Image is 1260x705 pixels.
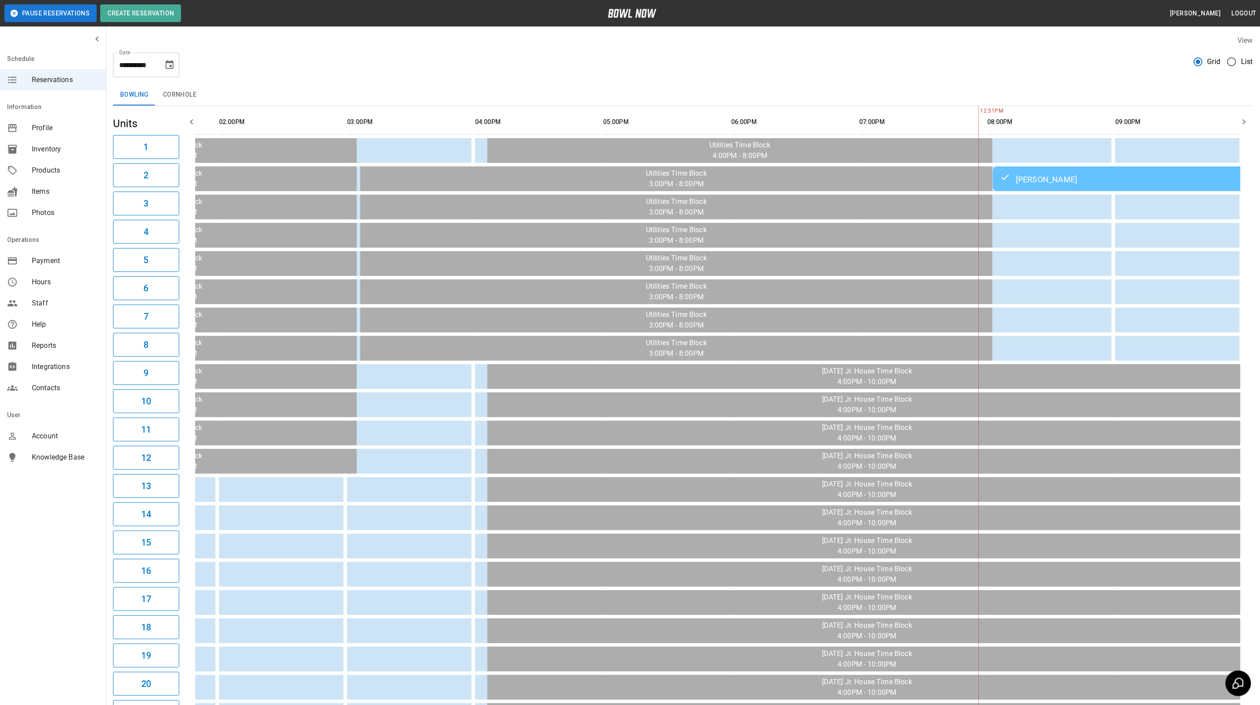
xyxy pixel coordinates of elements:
span: Staff [32,298,99,309]
span: Payment [32,256,99,266]
h6: 3 [143,196,148,211]
h6: 20 [141,677,151,691]
button: 15 [113,531,179,554]
button: 20 [113,672,179,696]
span: 12:51PM [978,107,981,116]
button: 18 [113,615,179,639]
span: List [1241,57,1253,67]
h6: 14 [141,507,151,521]
button: [PERSON_NAME] [1166,5,1224,22]
h6: 12 [141,451,151,465]
button: Create Reservation [100,4,181,22]
button: Choose date, selected date is Sep 30, 2025 [161,56,178,74]
div: inventory tabs [113,84,1253,106]
button: 10 [113,389,179,413]
button: Pause Reservations [4,4,97,22]
h6: 17 [141,592,151,606]
span: Contacts [32,383,99,393]
span: Hours [32,277,99,287]
h6: 18 [141,620,151,634]
h6: 8 [143,338,148,352]
button: 5 [113,248,179,272]
button: 13 [113,474,179,498]
h6: 10 [141,394,151,408]
button: Logout [1228,5,1260,22]
button: 1 [113,135,179,159]
span: Account [32,431,99,441]
span: Help [32,319,99,330]
h6: 1 [143,140,148,154]
button: 11 [113,418,179,441]
button: 7 [113,305,179,328]
span: Items [32,186,99,197]
h6: 7 [143,309,148,324]
button: 16 [113,559,179,583]
button: 2 [113,163,179,187]
button: 12 [113,446,179,470]
span: Grid [1207,57,1221,67]
button: 4 [113,220,179,244]
span: Knowledge Base [32,452,99,463]
button: 14 [113,502,179,526]
h6: 13 [141,479,151,493]
span: Profile [32,123,99,133]
span: Photos [32,207,99,218]
span: Products [32,165,99,176]
h5: Units [113,117,179,131]
span: Reservations [32,75,99,85]
h6: 19 [141,648,151,663]
button: 17 [113,587,179,611]
h6: 2 [143,168,148,182]
div: [PERSON_NAME] [1000,173,1240,184]
button: Bowling [113,84,156,106]
h6: 6 [143,281,148,295]
span: Integrations [32,362,99,372]
span: Reports [32,340,99,351]
button: 19 [113,644,179,667]
button: Cornhole [156,84,204,106]
button: 8 [113,333,179,357]
button: 3 [113,192,179,215]
img: logo [608,9,656,18]
h6: 4 [143,225,148,239]
button: 6 [113,276,179,300]
h6: 16 [141,564,151,578]
h6: 15 [141,535,151,550]
span: Inventory [32,144,99,155]
button: 9 [113,361,179,385]
h6: 11 [141,422,151,437]
h6: 5 [143,253,148,267]
label: View [1237,36,1253,45]
h6: 9 [143,366,148,380]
